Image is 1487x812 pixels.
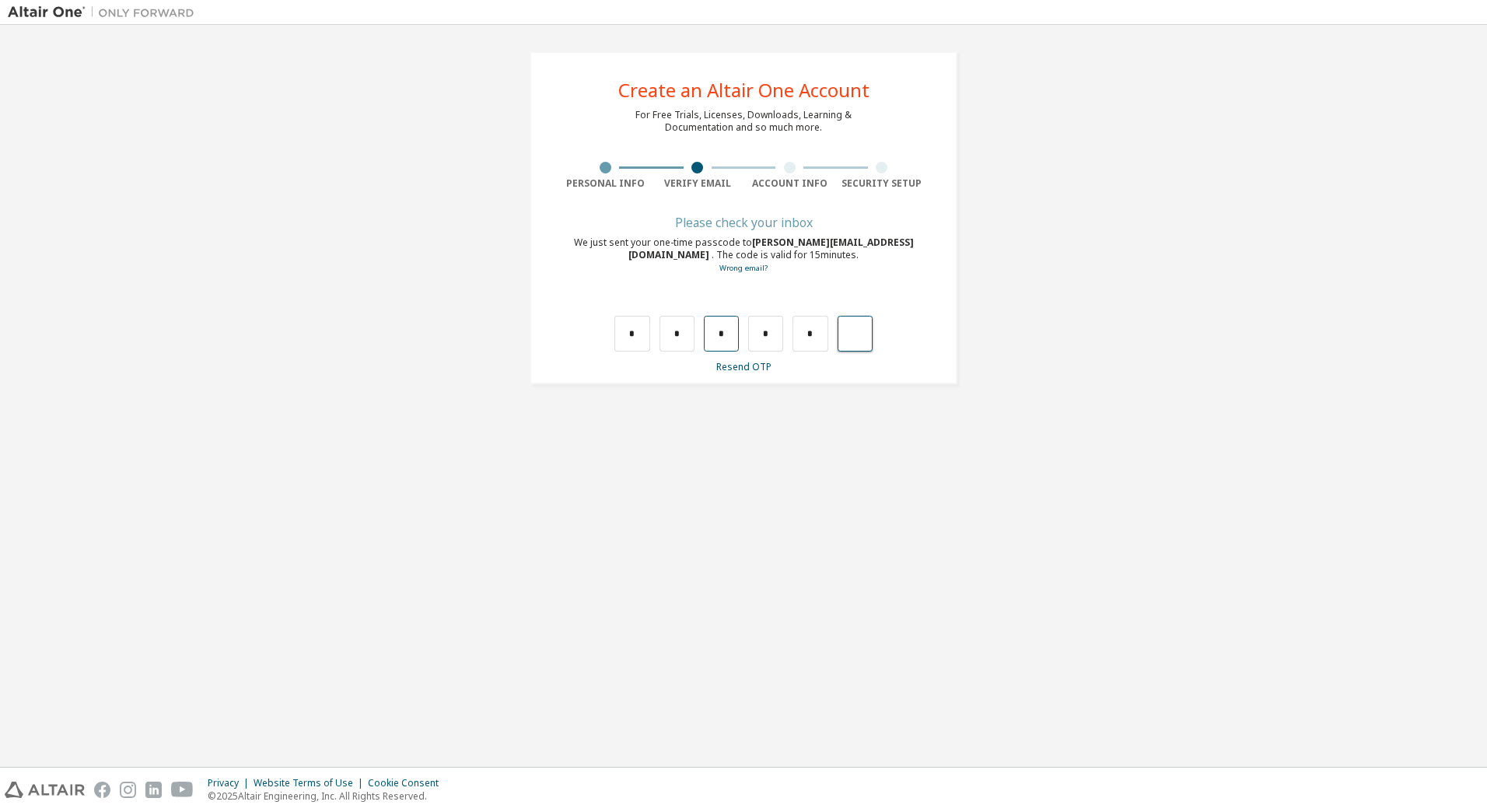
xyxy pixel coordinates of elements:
[635,109,852,134] div: For Free Trials, Licenses, Downloads, Learning & Documentation and so much more.
[559,177,652,190] div: Personal Info
[628,236,914,261] span: [PERSON_NAME][EMAIL_ADDRESS][DOMAIN_NAME]
[208,777,254,789] div: Privacy
[719,263,768,273] a: Go back to the registration form
[743,177,836,190] div: Account Info
[120,782,136,798] img: instagram.svg
[652,177,744,190] div: Verify Email
[171,782,194,798] img: youtube.svg
[368,777,448,789] div: Cookie Consent
[618,81,869,100] div: Create an Altair One Account
[559,236,928,275] div: We just sent your one-time passcode to . The code is valid for 15 minutes.
[716,360,771,373] a: Resend OTP
[8,5,202,20] img: Altair One
[208,789,448,803] p: © 2025 Altair Engineering, Inc. All Rights Reserved.
[145,782,162,798] img: linkedin.svg
[254,777,368,789] div: Website Terms of Use
[5,782,85,798] img: altair_logo.svg
[559,218,928,227] div: Please check your inbox
[94,782,110,798] img: facebook.svg
[836,177,929,190] div: Security Setup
